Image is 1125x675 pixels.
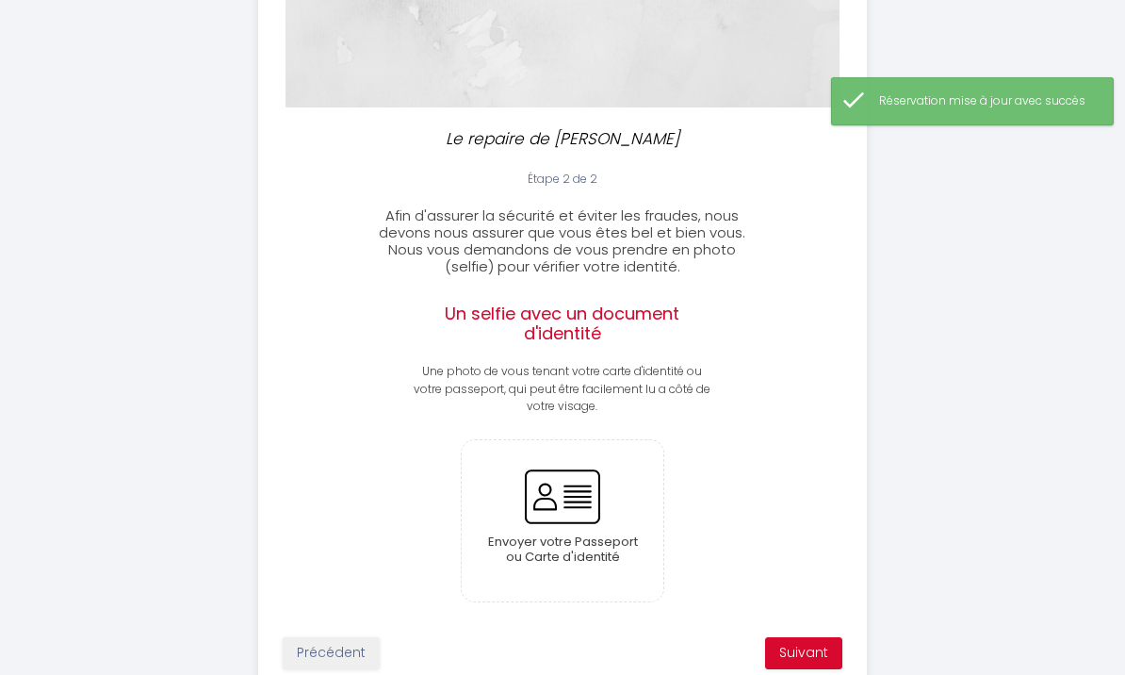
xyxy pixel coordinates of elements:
p: Une photo de vous tenant votre carte d'identité ou votre passeport, qui peut être facilement lu a... [411,363,714,417]
p: Le repaire de [PERSON_NAME] [372,126,753,152]
div: Réservation mise à jour avec succès [879,92,1094,110]
h2: Un selfie avec un document d'identité [411,304,714,344]
button: Précédent [283,637,380,669]
button: Suivant [765,637,842,669]
span: Étape 2 de 2 [528,171,597,187]
span: Afin d'assurer la sécurité et éviter les fraudes, nous devons nous assurer que vous êtes bel et b... [379,206,745,276]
